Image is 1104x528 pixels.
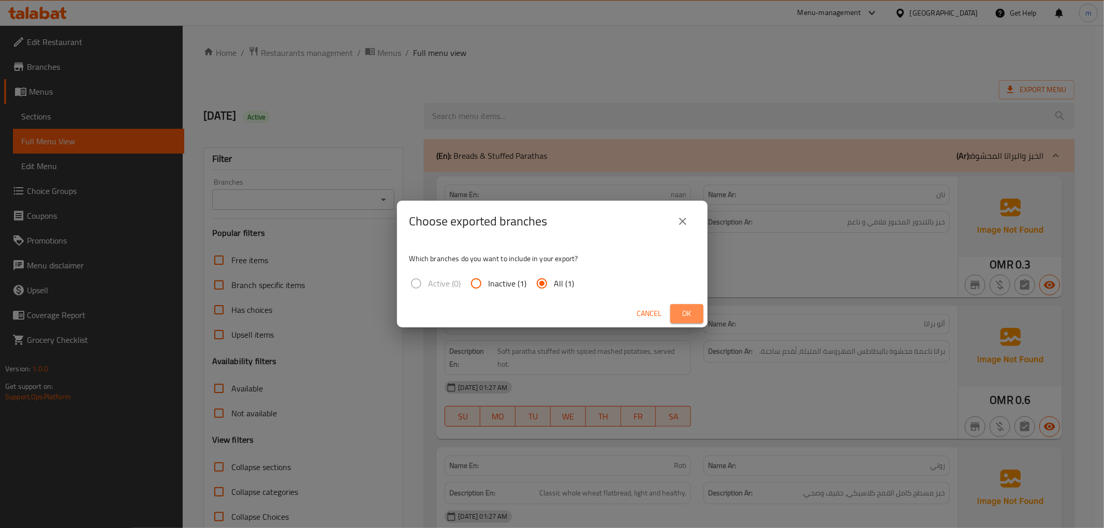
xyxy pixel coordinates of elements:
[670,209,695,234] button: close
[409,253,695,264] p: Which branches do you want to include in your export?
[429,277,461,290] span: Active (0)
[554,277,575,290] span: All (1)
[679,307,695,320] span: Ok
[637,307,662,320] span: Cancel
[633,304,666,323] button: Cancel
[409,213,548,230] h2: Choose exported branches
[670,304,703,323] button: Ok
[489,277,527,290] span: Inactive (1)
